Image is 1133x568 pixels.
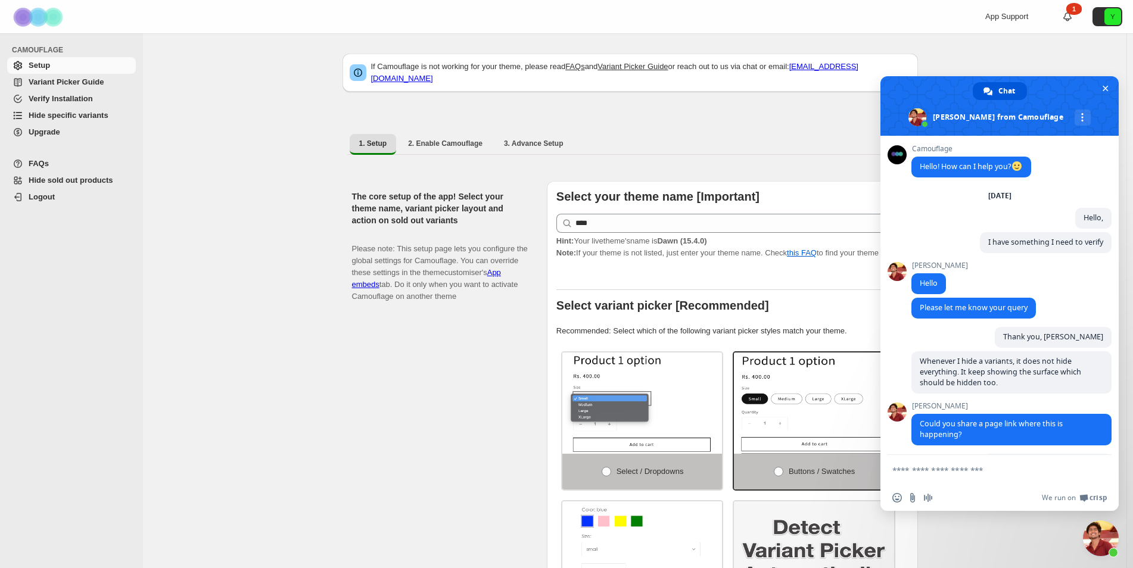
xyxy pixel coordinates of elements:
button: Avatar with initials Y [1092,7,1122,26]
strong: Note: [556,248,576,257]
div: Close chat [1083,520,1119,556]
span: Hello, [1084,213,1103,223]
span: Verify Installation [29,94,93,103]
span: [PERSON_NAME] [911,261,968,270]
span: Avatar with initials Y [1104,8,1121,25]
text: Y [1110,13,1115,20]
b: Select variant picker [Recommended] [556,299,769,312]
span: Please let me know your query [920,302,1028,313]
strong: Hint: [556,236,574,245]
span: Logout [29,192,55,201]
span: Your live theme's name is [556,236,707,245]
h2: The core setup of the app! Select your theme name, variant picker layout and action on sold out v... [352,191,528,226]
span: 2. Enable Camouflage [408,139,483,148]
span: Thank you, [PERSON_NAME] [1003,332,1103,342]
div: 1 [1066,3,1082,15]
span: FAQs [29,159,49,168]
span: Hello! How can I help you? [920,161,1023,171]
span: Hide specific variants [29,111,108,120]
a: Setup [7,57,136,74]
span: Insert an emoji [892,493,902,503]
span: Setup [29,61,50,70]
span: We run on [1042,493,1076,503]
span: Close chat [1099,82,1112,95]
a: Hide sold out products [7,172,136,189]
span: Hello [920,278,938,288]
a: Logout [7,189,136,205]
p: If Camouflage is not working for your theme, please read and or reach out to us via chat or email: [371,61,911,85]
span: Send a file [908,493,917,503]
span: Select / Dropdowns [617,467,684,476]
span: Chat [998,82,1015,100]
div: Chat [973,82,1027,100]
a: We run onCrisp [1042,493,1107,503]
span: Audio message [923,493,933,503]
p: Please note: This setup page lets you configure the global settings for Camouflage. You can overr... [352,231,528,302]
span: Upgrade [29,127,60,136]
span: Could you share a page link where this is happening? [920,419,1063,439]
p: Recommended: Select which of the following variant picker styles match your theme. [556,325,908,337]
strong: Dawn (15.4.0) [657,236,706,245]
a: Upgrade [7,124,136,141]
span: I have something I need to verify [988,237,1103,247]
a: FAQs [7,155,136,172]
a: Verify Installation [7,90,136,107]
span: Crisp [1090,493,1107,503]
p: If your theme is not listed, just enter your theme name. Check to find your theme name. [556,235,908,259]
span: App Support [985,12,1028,21]
span: 1. Setup [359,139,387,148]
img: Buttons / Swatches [734,352,894,454]
span: Whenever I hide a variants, it does not hide everything. It keep showing the surface which should... [920,356,1081,388]
div: [DATE] [988,192,1011,199]
a: 1 [1062,11,1073,23]
span: Buttons / Swatches [789,467,855,476]
a: Variant Picker Guide [7,74,136,90]
a: this FAQ [787,248,817,257]
a: Variant Picker Guide [597,62,668,71]
span: [PERSON_NAME] [911,402,1112,410]
span: CAMOUFLAGE [12,45,137,55]
img: Select / Dropdowns [562,352,723,454]
span: 3. Advance Setup [504,139,564,148]
a: Hide specific variants [7,107,136,124]
img: Camouflage [10,1,69,33]
b: Select your theme name [Important] [556,190,760,203]
a: FAQs [565,62,585,71]
span: Variant Picker Guide [29,77,104,86]
div: More channels [1075,110,1091,126]
span: Camouflage [911,145,1031,153]
textarea: Compose your message... [892,465,1081,476]
span: Hide sold out products [29,176,113,185]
